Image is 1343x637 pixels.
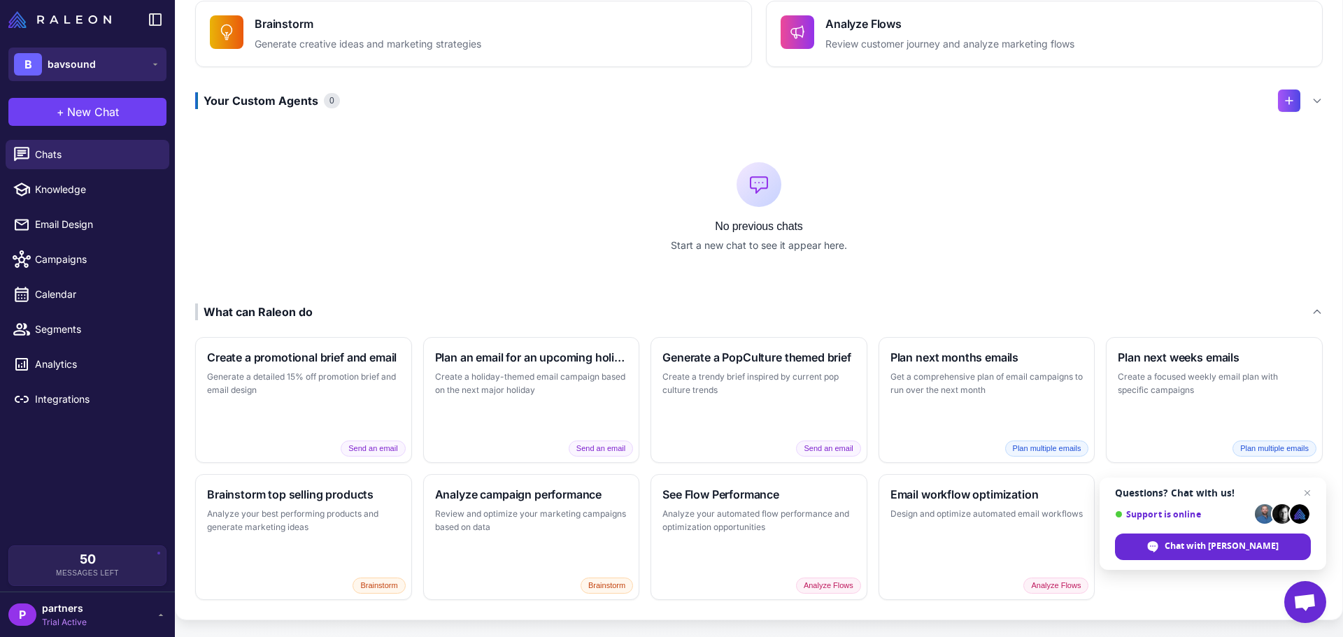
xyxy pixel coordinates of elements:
[1023,578,1088,594] span: Analyze Flows
[195,218,1323,235] p: No previous chats
[8,11,117,28] a: Raleon Logo
[67,103,119,120] span: New Chat
[8,98,166,126] button: +New Chat
[8,603,36,626] div: P
[255,15,481,32] h4: Brainstorm
[879,474,1095,600] button: Email workflow optimizationDesign and optimize automated email workflowsAnalyze Flows
[890,486,1083,503] h3: Email workflow optimization
[581,578,633,594] span: Brainstorm
[796,441,860,457] span: Send an email
[569,441,633,457] span: Send an email
[662,486,855,503] h3: See Flow Performance
[1118,370,1311,397] p: Create a focused weekly email plan with specific campaigns
[435,370,628,397] p: Create a holiday-themed email campaign based on the next major holiday
[6,385,169,414] a: Integrations
[1165,540,1279,552] span: Chat with [PERSON_NAME]
[1106,337,1323,463] button: Plan next weeks emailsCreate a focused weekly email plan with specific campaignsPlan multiple emails
[1005,441,1089,457] span: Plan multiple emails
[890,507,1083,521] p: Design and optimize automated email workflows
[207,349,400,366] h3: Create a promotional brief and email
[423,337,640,463] button: Plan an email for an upcoming holidayCreate a holiday-themed email campaign based on the next maj...
[80,553,96,566] span: 50
[35,322,158,337] span: Segments
[56,568,119,578] span: Messages Left
[353,578,405,594] span: Brainstorm
[435,486,628,503] h3: Analyze campaign performance
[35,357,158,372] span: Analytics
[6,175,169,204] a: Knowledge
[48,57,96,72] span: bavsound
[195,238,1323,253] p: Start a new chat to see it appear here.
[6,210,169,239] a: Email Design
[766,1,1323,67] button: Analyze FlowsReview customer journey and analyze marketing flows
[662,507,855,534] p: Analyze your automated flow performance and optimization opportunities
[6,280,169,309] a: Calendar
[35,252,158,267] span: Campaigns
[42,616,87,629] span: Trial Active
[35,287,158,302] span: Calendar
[35,182,158,197] span: Knowledge
[662,349,855,366] h3: Generate a PopCulture themed brief
[324,93,340,108] span: 0
[796,578,861,594] span: Analyze Flows
[207,370,400,397] p: Generate a detailed 15% off promotion brief and email design
[423,474,640,600] button: Analyze campaign performanceReview and optimize your marketing campaigns based on dataBrainstorm
[890,370,1083,397] p: Get a comprehensive plan of email campaigns to run over the next month
[651,474,867,600] button: See Flow PerformanceAnalyze your automated flow performance and optimization opportunitiesAnalyze...
[825,15,1074,32] h4: Analyze Flows
[207,507,400,534] p: Analyze your best performing products and generate marketing ideas
[195,337,412,463] button: Create a promotional brief and emailGenerate a detailed 15% off promotion brief and email designS...
[14,53,42,76] div: B
[207,486,400,503] h3: Brainstorm top selling products
[35,392,158,407] span: Integrations
[825,36,1074,52] p: Review customer journey and analyze marketing flows
[1115,534,1311,560] span: Chat with [PERSON_NAME]
[1284,581,1326,623] a: Open chat
[6,245,169,274] a: Campaigns
[662,370,855,397] p: Create a trendy brief inspired by current pop culture trends
[8,48,166,81] button: Bbavsound
[1115,509,1250,520] span: Support is online
[651,337,867,463] button: Generate a PopCulture themed briefCreate a trendy brief inspired by current pop culture trendsSen...
[1118,349,1311,366] h3: Plan next weeks emails
[35,147,158,162] span: Chats
[195,92,340,109] h3: Your Custom Agents
[879,337,1095,463] button: Plan next months emailsGet a comprehensive plan of email campaigns to run over the next monthPlan...
[255,36,481,52] p: Generate creative ideas and marketing strategies
[42,601,87,616] span: partners
[195,1,752,67] button: BrainstormGenerate creative ideas and marketing strategies
[8,11,111,28] img: Raleon Logo
[1232,441,1316,457] span: Plan multiple emails
[195,303,313,320] div: What can Raleon do
[435,349,628,366] h3: Plan an email for an upcoming holiday
[890,349,1083,366] h3: Plan next months emails
[35,217,158,232] span: Email Design
[435,507,628,534] p: Review and optimize your marketing campaigns based on data
[195,474,412,600] button: Brainstorm top selling productsAnalyze your best performing products and generate marketing ideas...
[6,140,169,169] a: Chats
[341,441,405,457] span: Send an email
[6,315,169,344] a: Segments
[1115,487,1311,499] span: Questions? Chat with us!
[6,350,169,379] a: Analytics
[57,103,64,120] span: +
